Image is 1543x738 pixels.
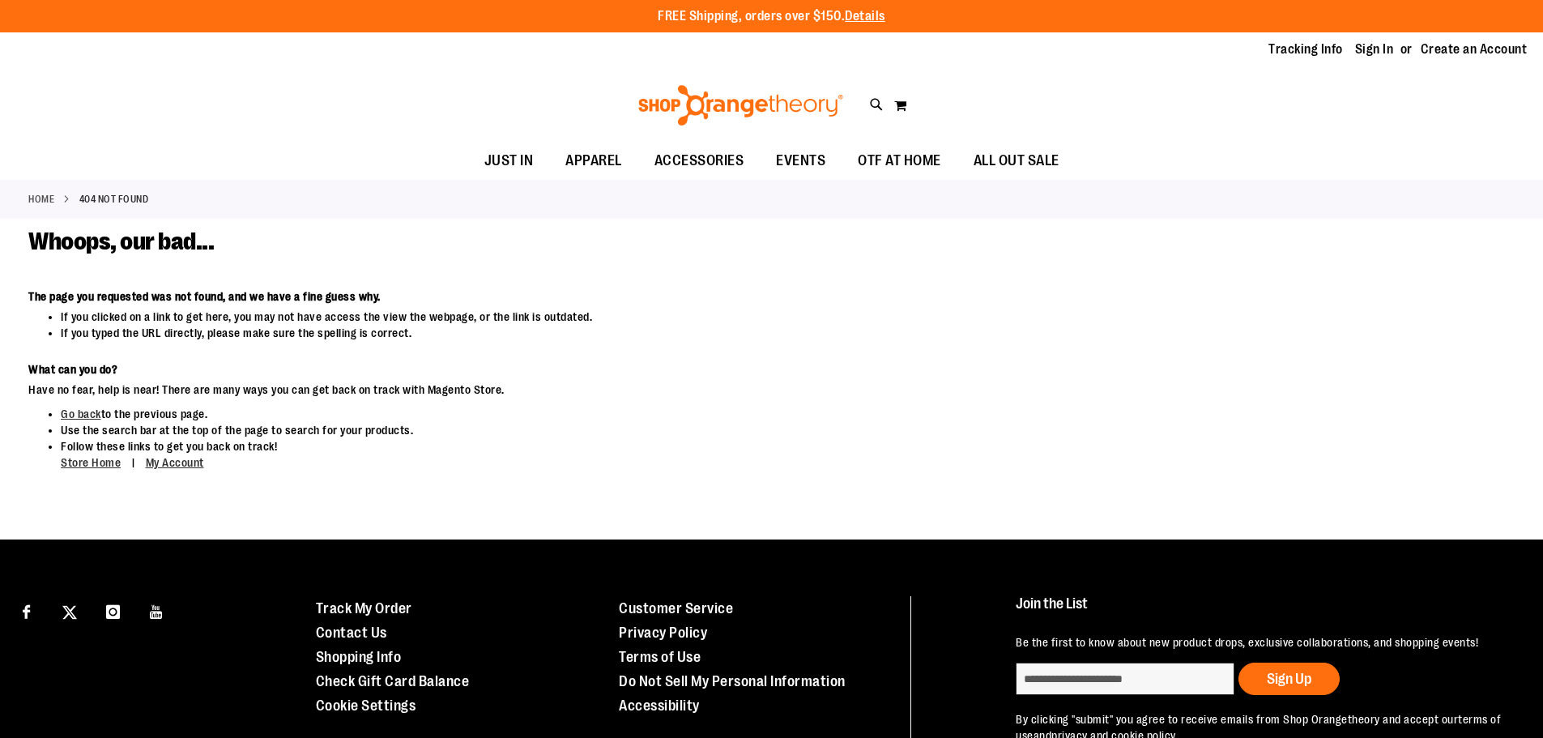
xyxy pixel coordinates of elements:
input: enter email [1016,663,1234,695]
dt: What can you do? [28,361,1205,378]
a: Cookie Settings [316,697,416,714]
a: Sign In [1355,41,1394,58]
dd: Have no fear, help is near! There are many ways you can get back on track with Magento Store. [28,382,1205,398]
a: Do Not Sell My Personal Information [619,673,846,689]
a: Visit our Instagram page [99,596,127,625]
a: Accessibility [619,697,700,714]
img: Shop Orangetheory [636,85,846,126]
li: If you clicked on a link to get here, you may not have access the view the webpage, or the link i... [61,309,1205,325]
span: Sign Up [1267,671,1311,687]
span: ALL OUT SALE [974,143,1059,179]
a: Customer Service [619,600,733,616]
li: Follow these links to get you back on track! [61,438,1205,471]
strong: 404 Not Found [79,192,149,207]
li: to the previous page. [61,406,1205,422]
span: OTF AT HOME [858,143,941,179]
a: Visit our Facebook page [12,596,40,625]
span: ACCESSORIES [654,143,744,179]
h4: Join the List [1016,596,1506,626]
span: APPAREL [565,143,622,179]
a: Privacy Policy [619,625,707,641]
li: If you typed the URL directly, please make sure the spelling is correct. [61,325,1205,341]
a: My Account [146,456,204,469]
a: Home [28,192,54,207]
a: Track My Order [316,600,412,616]
p: Be the first to know about new product drops, exclusive collaborations, and shopping events! [1016,634,1506,651]
a: Check Gift Card Balance [316,673,470,689]
span: Whoops, our bad... [28,228,214,255]
span: | [124,449,143,477]
a: Go back [61,407,101,420]
img: Twitter [62,605,77,620]
span: JUST IN [484,143,534,179]
li: Use the search bar at the top of the page to search for your products. [61,422,1205,438]
span: EVENTS [776,143,825,179]
a: Visit our X page [56,596,84,625]
a: Store Home [61,456,121,469]
a: Tracking Info [1268,41,1343,58]
a: Terms of Use [619,649,701,665]
button: Sign Up [1238,663,1340,695]
a: Contact Us [316,625,387,641]
a: Details [845,9,885,23]
dt: The page you requested was not found, and we have a fine guess why. [28,288,1205,305]
a: Visit our Youtube page [143,596,171,625]
p: FREE Shipping, orders over $150. [658,7,885,26]
a: Shopping Info [316,649,402,665]
a: Create an Account [1421,41,1528,58]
